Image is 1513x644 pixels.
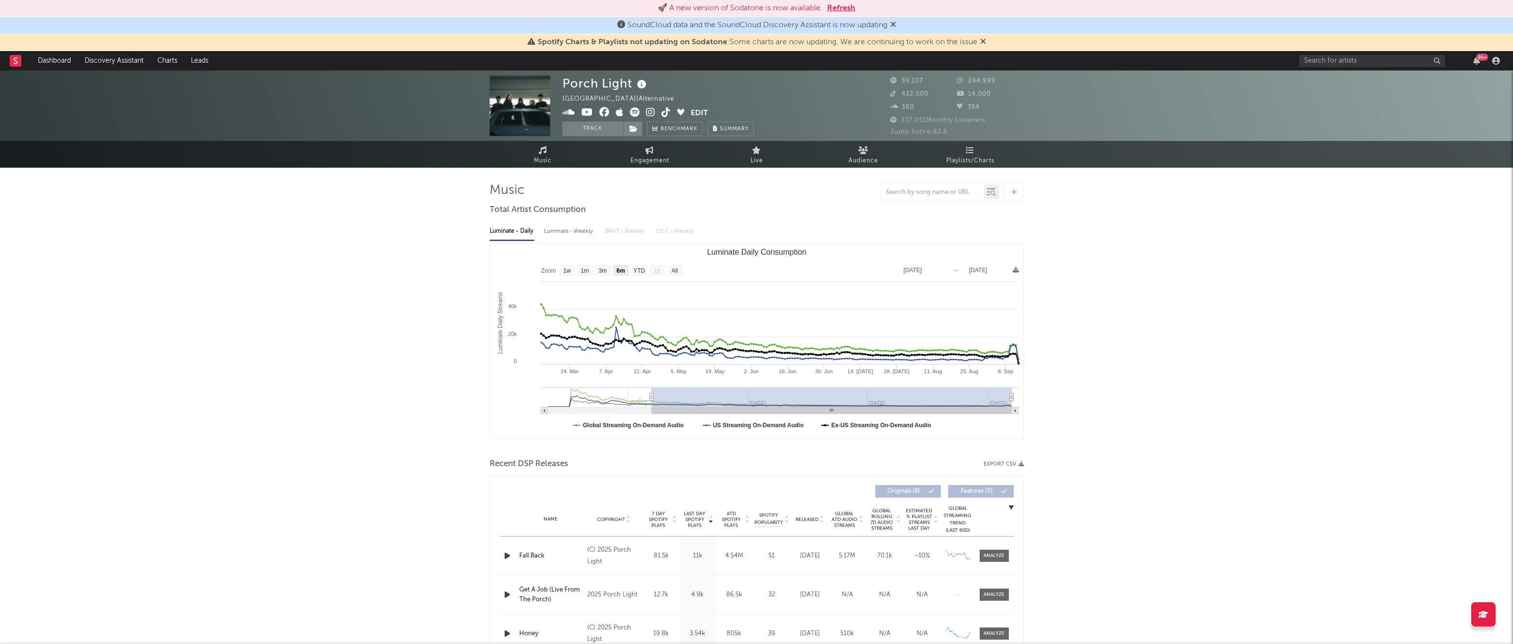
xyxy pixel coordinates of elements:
[647,122,703,136] a: Benchmark
[713,422,803,429] text: US Streaming On-Demand Audio
[682,590,714,600] div: 4.9k
[957,78,996,84] span: 244,999
[868,590,901,600] div: N/A
[754,512,783,526] span: Spotify Popularity
[906,629,938,639] div: N/A
[943,505,972,534] div: Global Streaming Trend (Last 60D)
[720,126,748,132] span: Summary
[718,551,750,561] div: 4.54M
[903,267,922,274] text: [DATE]
[884,368,909,374] text: 28. [DATE]
[646,511,671,528] span: 7 Day Spotify Plays
[831,590,864,600] div: N/A
[633,368,650,374] text: 21. Apr
[815,368,833,374] text: 30. Jun
[980,38,986,46] span: Dismiss
[906,590,938,600] div: N/A
[707,248,806,256] text: Luminate Daily Consumption
[868,629,901,639] div: N/A
[847,368,873,374] text: 14. [DATE]
[562,93,685,105] div: [GEOGRAPHIC_DATA] | Alternative
[519,629,583,639] a: Honey
[598,267,607,274] text: 3m
[831,551,864,561] div: 5.17M
[682,551,714,561] div: 11k
[630,155,669,167] span: Engagement
[794,629,826,639] div: [DATE]
[519,516,583,523] div: Name
[917,141,1024,168] a: Playlists/Charts
[544,223,595,240] div: Luminate - Weekly
[646,590,677,600] div: 12.7k
[661,123,697,135] span: Benchmark
[718,629,750,639] div: 805k
[705,368,725,374] text: 19. May
[831,422,931,429] text: Ex-US Streaming On-Demand Audio
[599,368,613,374] text: 7. Apr
[890,21,896,29] span: Dismiss
[519,551,583,561] a: Fall Back
[969,267,987,274] text: [DATE]
[906,508,933,531] span: Estimated % Playlist Streams Last Day
[718,511,744,528] span: ATD Spotify Plays
[496,292,503,354] text: Luminate Daily Streams
[513,358,516,364] text: 0
[538,38,727,46] span: Spotify Charts & Playlists not updating on Sodatone
[596,141,703,168] a: Engagement
[882,488,926,494] span: Originals ( 8 )
[628,21,887,29] span: SoundCloud data and the SoundCloud Discovery Assistant is now updating
[508,303,517,309] text: 40k
[646,551,677,561] div: 81.5k
[906,551,938,561] div: ~ 10 %
[670,368,687,374] text: 5. May
[534,155,552,167] span: Music
[868,508,895,531] span: Global Rolling 7D Audio Streams
[868,551,901,561] div: 70.1k
[890,129,948,135] span: Jump Score: 82.8
[508,331,517,337] text: 20k
[957,91,991,97] span: 14,000
[646,629,677,639] div: 19.8k
[875,485,941,498] button: Originals(8)
[691,107,708,120] button: Edit
[755,629,789,639] div: 39
[946,155,994,167] span: Playlists/Charts
[562,122,623,136] button: Track
[984,461,1024,467] button: Export CSV
[998,368,1013,374] text: 8. Sep
[654,267,660,274] text: 1y
[703,141,810,168] a: Live
[490,223,534,240] div: Luminate - Daily
[1473,57,1480,65] button: 99+
[755,590,789,600] div: 32
[794,551,826,561] div: [DATE]
[682,629,714,639] div: 3.54k
[796,517,818,522] span: Released
[952,267,958,274] text: →
[616,267,625,274] text: 6m
[490,458,568,470] span: Recent DSP Releases
[1299,55,1445,67] input: Search for artists
[184,51,215,70] a: Leads
[31,51,78,70] a: Dashboard
[890,117,986,123] span: 137,051 Monthly Listeners
[587,544,640,568] div: (C) 2025 Porch Light
[924,368,942,374] text: 11. Aug
[78,51,151,70] a: Discovery Assistant
[563,267,571,274] text: 1w
[890,91,929,97] span: 422,000
[890,104,914,110] span: 380
[708,122,754,136] button: Summary
[827,2,855,14] button: Refresh
[794,590,826,600] div: [DATE]
[779,368,796,374] text: 16. Jun
[682,511,708,528] span: Last Day Spotify Plays
[881,189,984,196] input: Search by song name or URL
[580,267,589,274] text: 1m
[810,141,917,168] a: Audience
[750,155,763,167] span: Live
[633,267,645,274] text: YTD
[960,368,978,374] text: 25. Aug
